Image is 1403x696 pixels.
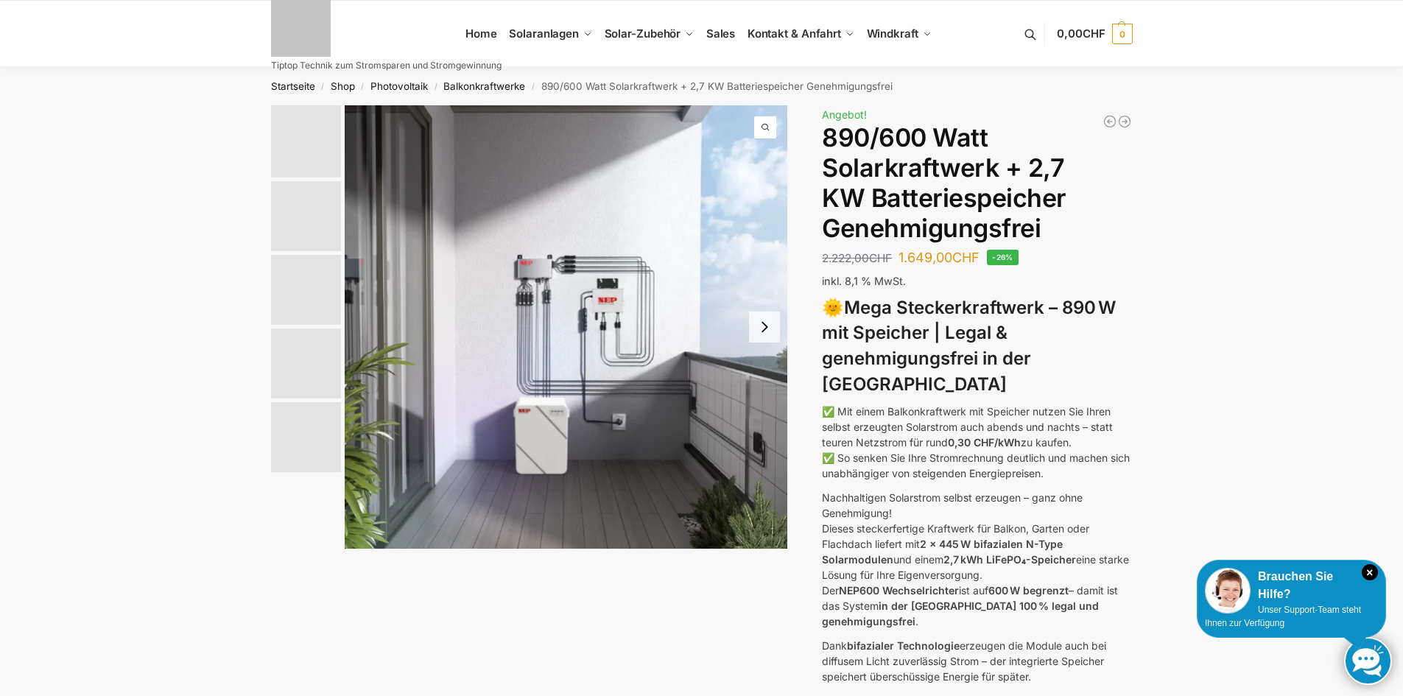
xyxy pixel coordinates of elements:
[822,275,906,287] span: inkl. 8,1 % MwSt.
[700,1,741,67] a: Sales
[370,80,428,92] a: Photovoltaik
[822,297,1116,395] strong: Mega Steckerkraftwerk – 890 W mit Speicher | Legal & genehmigungsfrei in der [GEOGRAPHIC_DATA]
[1362,564,1378,580] i: Schließen
[822,295,1132,398] h3: 🌞
[987,250,1019,265] span: -26%
[598,1,700,67] a: Solar-Zubehör
[271,402,341,472] img: Bificial 30 % mehr Leistung
[271,181,341,251] img: Balkonkraftwerk mit 2,7kw Speicher
[428,81,443,93] span: /
[271,105,341,177] img: Balkonkraftwerk mit 2,7kw Speicher
[839,584,959,597] strong: NEP600 Wechselrichter
[988,584,1069,597] strong: 600 W begrenzt
[822,600,1099,628] strong: in der [GEOGRAPHIC_DATA] 100 % legal und genehmigungsfrei
[867,27,918,41] span: Windkraft
[1205,568,1251,614] img: Customer service
[331,80,355,92] a: Shop
[822,108,867,121] span: Angebot!
[822,490,1132,629] p: Nachhaltigen Solarstrom selbst erzeugen – ganz ohne Genehmigung! Dieses steckerfertige Kraftwerk ...
[345,105,788,549] img: Balkonkraftwerk mit 2,7kw Speicher
[271,255,341,325] img: Bificial im Vergleich zu billig Modulen
[315,81,331,93] span: /
[822,404,1132,481] p: ✅ Mit einem Balkonkraftwerk mit Speicher nutzen Sie Ihren selbst erzeugten Solarstrom auch abends...
[1112,24,1133,44] span: 0
[822,123,1132,243] h1: 890/600 Watt Solarkraftwerk + 2,7 KW Batteriespeicher Genehmigungsfrei
[1103,114,1117,129] a: Balkonkraftwerk 600/810 Watt Fullblack
[860,1,938,67] a: Windkraft
[943,553,1076,566] strong: 2,7 kWh LiFePO₄-Speicher
[355,81,370,93] span: /
[952,250,980,265] span: CHF
[1057,12,1132,56] a: 0,00CHF 0
[1117,114,1132,129] a: Balkonkraftwerk 890 Watt Solarmodulleistung mit 2kW/h Zendure Speicher
[749,312,780,342] button: Next slide
[822,251,892,265] bdi: 2.222,00
[271,328,341,398] img: BDS1000
[345,105,788,549] a: Steckerkraftwerk mit 2,7kwh-SpeicherBalkonkraftwerk mit 27kw Speicher
[869,251,892,265] span: CHF
[741,1,860,67] a: Kontakt & Anfahrt
[1057,27,1105,41] span: 0,00
[847,639,960,652] strong: bifazialer Technologie
[822,538,1063,566] strong: 2 x 445 W bifazialen N-Type Solarmodulen
[525,81,541,93] span: /
[605,27,681,41] span: Solar-Zubehör
[1083,27,1105,41] span: CHF
[443,80,525,92] a: Balkonkraftwerke
[1205,568,1378,603] div: Brauchen Sie Hilfe?
[271,61,502,70] p: Tiptop Technik zum Stromsparen und Stromgewinnung
[503,1,598,67] a: Solaranlagen
[899,250,980,265] bdi: 1.649,00
[245,67,1158,105] nav: Breadcrumb
[748,27,841,41] span: Kontakt & Anfahrt
[509,27,579,41] span: Solaranlagen
[1205,605,1361,628] span: Unser Support-Team steht Ihnen zur Verfügung
[822,638,1132,684] p: Dank erzeugen die Module auch bei diffusem Licht zuverlässig Strom – der integrierte Speicher spe...
[948,436,1021,449] strong: 0,30 CHF/kWh
[271,80,315,92] a: Startseite
[706,27,736,41] span: Sales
